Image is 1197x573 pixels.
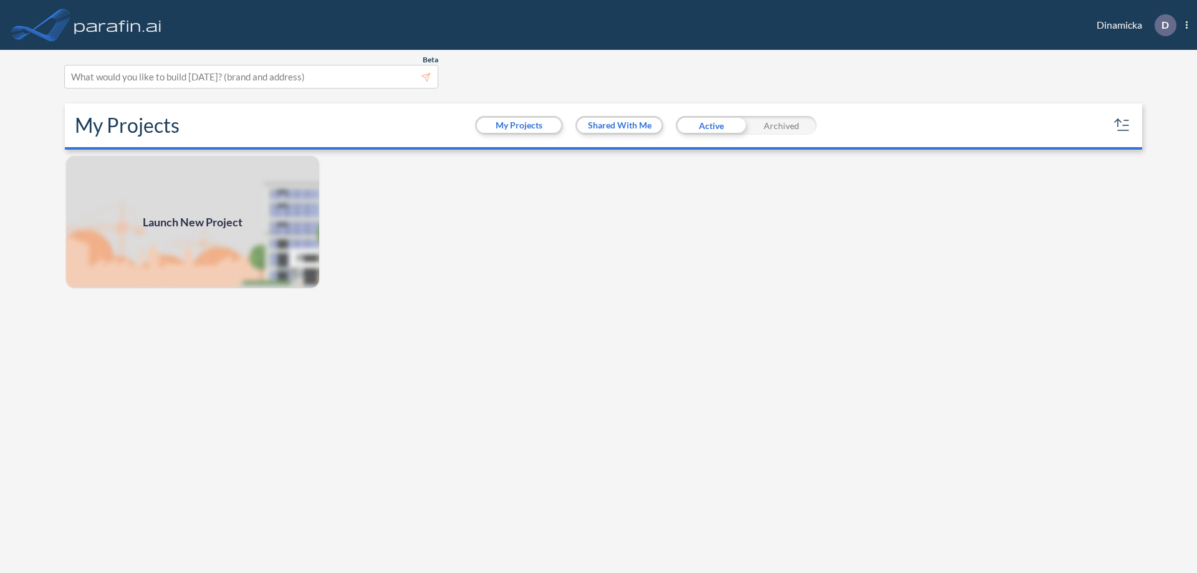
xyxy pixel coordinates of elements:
[75,113,180,137] h2: My Projects
[676,116,746,135] div: Active
[1161,19,1169,31] p: D
[1078,14,1188,36] div: Dinamicka
[143,214,243,231] span: Launch New Project
[746,116,817,135] div: Archived
[72,12,164,37] img: logo
[1112,115,1132,135] button: sort
[477,118,561,133] button: My Projects
[423,55,438,65] span: Beta
[577,118,661,133] button: Shared With Me
[65,155,320,289] img: add
[65,155,320,289] a: Launch New Project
